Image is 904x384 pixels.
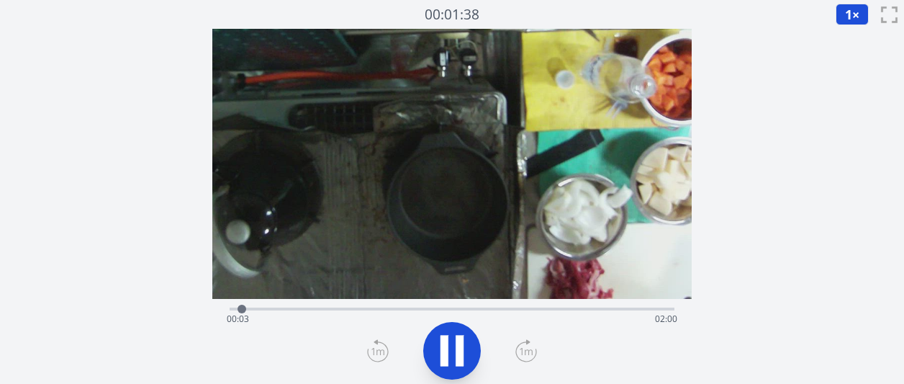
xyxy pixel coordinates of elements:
span: 00:03 [227,313,249,325]
span: 02:00 [655,313,677,325]
font: 1 [845,6,852,23]
a: 00:01:38 [425,4,479,25]
button: 1× [836,4,869,25]
font: × [852,6,859,23]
